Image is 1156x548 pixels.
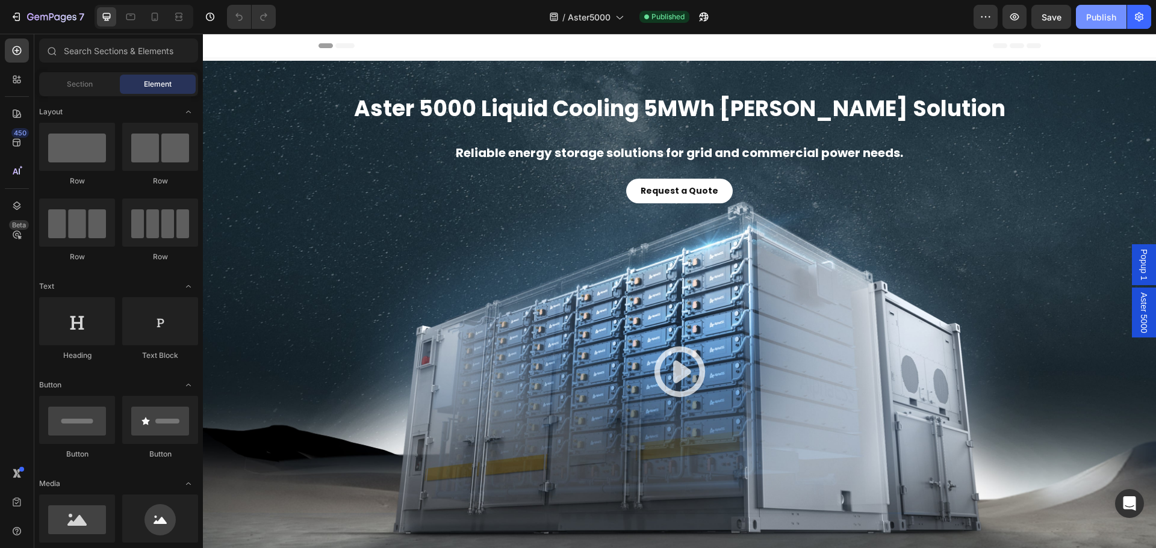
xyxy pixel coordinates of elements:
span: Popup 1 [935,215,947,247]
span: Layout [39,106,63,117]
div: Button [122,449,198,460]
input: Search Sections & Elements [39,38,198,63]
span: / [562,11,565,23]
span: Toggle open [179,474,198,493]
div: Heading [39,350,115,361]
strong: Request a Quote [438,151,515,163]
button: 7 [5,5,90,29]
span: Toggle open [179,102,198,122]
iframe: Design area [203,34,1156,548]
span: Aster5000 [568,11,611,23]
h2: Reliable energy storage solutions for grid and commercial power needs. [116,110,838,128]
div: Beta [9,220,29,230]
span: Section [67,79,93,90]
span: Save [1042,12,1061,22]
span: Aster 5000 [935,259,947,300]
span: Media [39,478,60,489]
div: Row [39,251,115,262]
button: Save [1031,5,1071,29]
div: Button [39,449,115,460]
span: Toggle open [179,277,198,296]
div: Publish [1086,11,1116,23]
div: Text Block [122,350,198,361]
div: Row [39,176,115,186]
div: Row [122,251,198,262]
div: Open Intercom Messenger [1115,489,1144,518]
span: Text [39,281,54,292]
p: 7 [79,10,84,24]
span: Published [651,11,685,22]
span: Element [144,79,172,90]
span: Button [39,380,61,390]
div: Undo/Redo [227,5,276,29]
div: 450 [11,128,29,138]
div: Row [122,176,198,186]
h1: Aster 5000 Liquid Cooling 5MWh [PERSON_NAME] Solution [116,46,838,99]
span: Toggle open [179,375,198,395]
a: Request a Quote [423,145,530,170]
button: Publish [1076,5,1126,29]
